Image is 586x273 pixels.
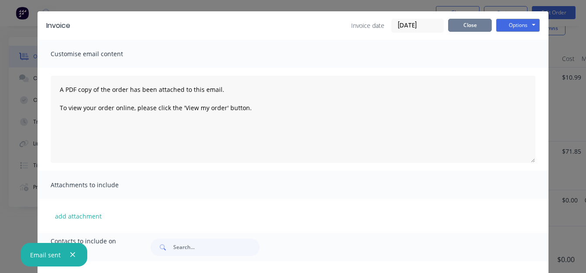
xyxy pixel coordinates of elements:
[51,209,106,222] button: add attachment
[448,19,492,32] button: Close
[51,179,147,191] span: Attachments to include
[496,19,540,32] button: Options
[51,76,535,163] textarea: A PDF copy of the order has been attached to this email. To view your order online, please click ...
[51,235,129,260] span: Contacts to include on email
[46,20,70,31] div: Invoice
[173,239,260,256] input: Search...
[30,250,61,260] div: Email sent
[51,48,147,60] span: Customise email content
[351,21,384,30] span: Invoice date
